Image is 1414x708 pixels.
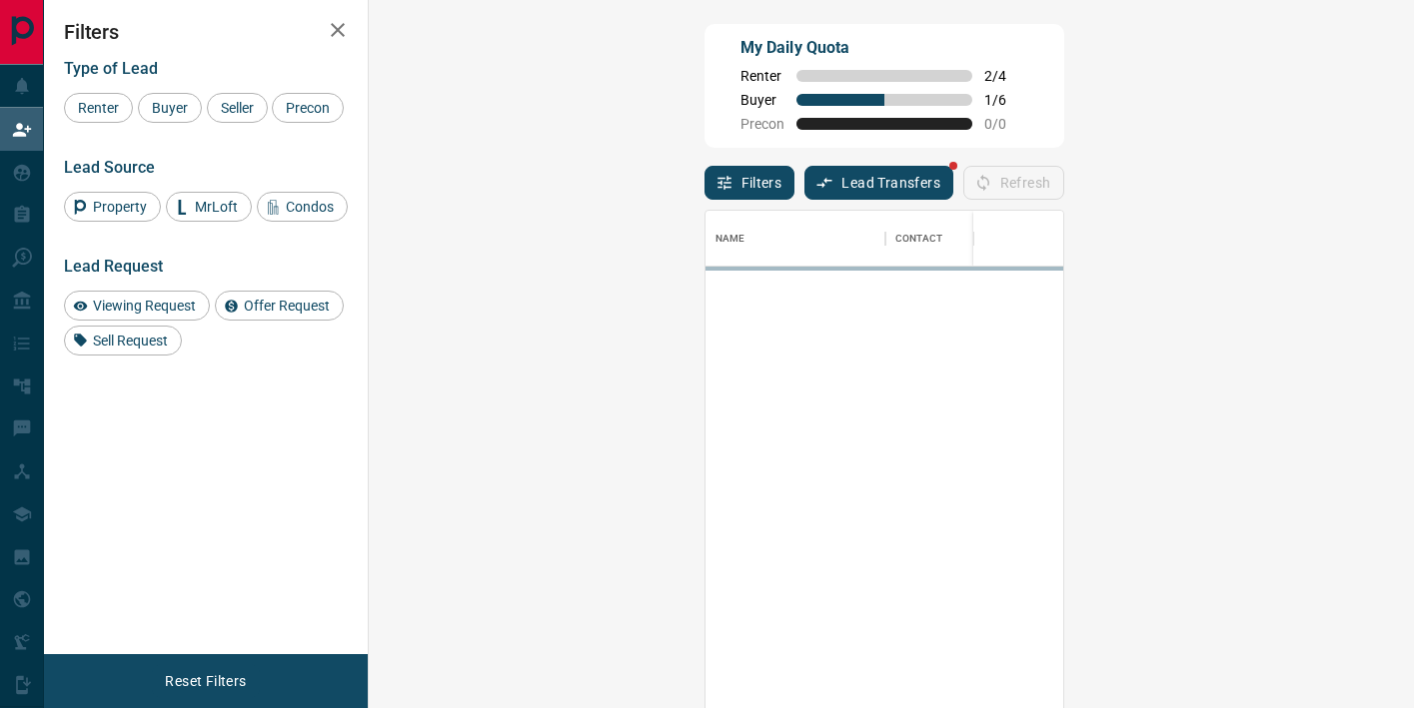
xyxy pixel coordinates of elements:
[705,166,795,200] button: Filters
[257,192,348,222] div: Condos
[145,100,195,116] span: Buyer
[740,116,784,132] span: Precon
[984,116,1028,132] span: 0 / 0
[740,68,784,84] span: Renter
[64,20,348,44] h2: Filters
[207,93,268,123] div: Seller
[885,211,1045,267] div: Contact
[86,333,175,349] span: Sell Request
[740,36,1028,60] p: My Daily Quota
[188,199,245,215] span: MrLoft
[64,158,155,177] span: Lead Source
[64,59,158,78] span: Type of Lead
[138,93,202,123] div: Buyer
[740,92,784,108] span: Buyer
[237,298,337,314] span: Offer Request
[152,664,259,698] button: Reset Filters
[64,326,182,355] div: Sell Request
[71,100,126,116] span: Renter
[86,199,154,215] span: Property
[984,68,1028,84] span: 2 / 4
[64,192,161,222] div: Property
[715,211,745,267] div: Name
[214,100,261,116] span: Seller
[272,93,344,123] div: Precon
[64,257,163,276] span: Lead Request
[706,211,885,267] div: Name
[984,92,1028,108] span: 1 / 6
[86,298,203,314] span: Viewing Request
[279,199,341,215] span: Condos
[215,291,344,321] div: Offer Request
[64,93,133,123] div: Renter
[166,192,252,222] div: MrLoft
[804,166,953,200] button: Lead Transfers
[64,291,210,321] div: Viewing Request
[895,211,943,267] div: Contact
[279,100,337,116] span: Precon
